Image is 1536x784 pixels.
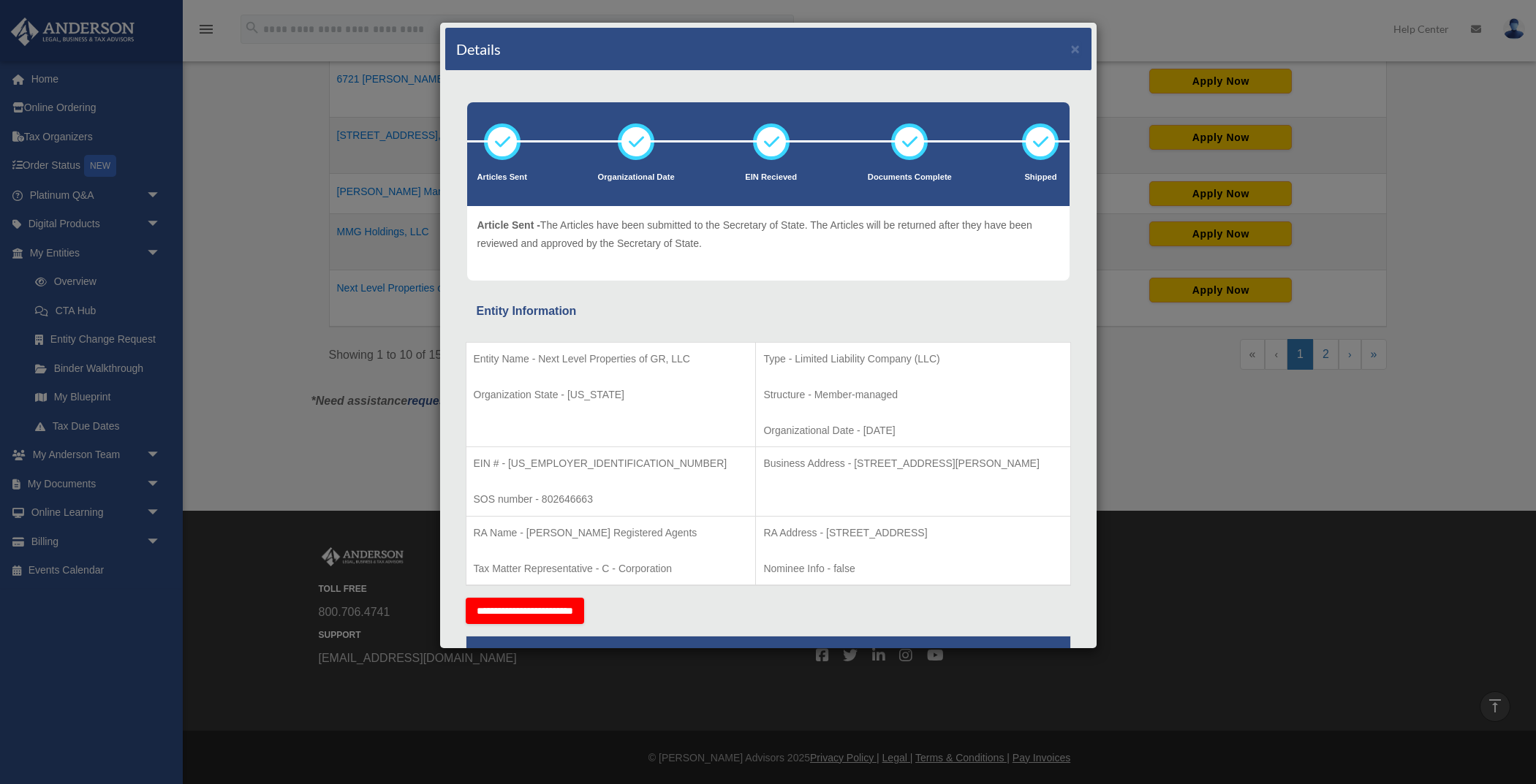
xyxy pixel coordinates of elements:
[477,219,540,231] span: Article Sent -
[763,454,1062,473] p: Business Address - [STREET_ADDRESS][PERSON_NAME]
[868,170,952,185] p: Documents Complete
[763,350,1062,368] p: Type - Limited Liability Company (LLC)
[763,386,1062,404] p: Structure - Member-managed
[477,216,1059,252] p: The Articles have been submitted to the Secretary of State. The Articles will be returned after t...
[474,560,749,578] p: Tax Matter Representative - C - Corporation
[745,170,797,185] p: EIN Recieved
[456,39,501,59] h4: Details
[477,170,527,185] p: Articles Sent
[474,490,749,509] p: SOS number - 802646663
[474,386,749,404] p: Organization State - [US_STATE]
[474,524,749,542] p: RA Name - [PERSON_NAME] Registered Agents
[474,454,749,473] p: EIN # - [US_EMPLOYER_IDENTIFICATION_NUMBER]
[598,170,675,185] p: Organizational Date
[763,560,1062,578] p: Nominee Info - false
[1071,41,1081,56] button: ×
[466,636,1070,672] th: Tax Information
[474,350,749,368] p: Entity Name - Next Level Properties of GR, LLC
[477,301,1060,321] div: Entity Information
[763,524,1062,542] p: RA Address - [STREET_ADDRESS]
[1022,170,1059,185] p: Shipped
[763,422,1062,440] p: Organizational Date - [DATE]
